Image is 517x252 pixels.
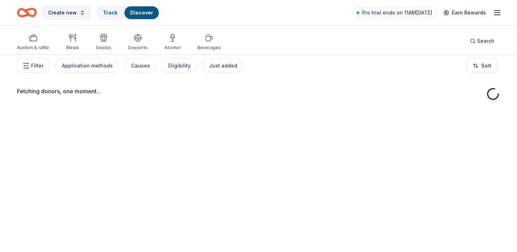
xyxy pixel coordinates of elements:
[352,7,436,18] a: Pro trial ends on 11AM[DATE]
[130,10,153,16] a: Discover
[161,59,196,73] button: Eligibility
[48,8,77,17] span: Create new
[17,45,49,51] div: Auction & raffle
[164,45,180,51] div: Alcohol
[477,37,494,45] span: Search
[17,4,37,21] a: Home
[128,31,147,54] button: Desserts
[164,31,180,54] button: Alcohol
[197,31,221,54] button: Beverages
[17,59,49,73] button: Filter
[202,59,243,73] button: Just added
[31,61,43,70] span: Filter
[55,59,118,73] button: Application methods
[96,31,111,54] button: Snacks
[209,61,237,70] div: Just added
[128,45,147,51] div: Desserts
[62,61,113,70] div: Application methods
[439,6,490,19] a: Earn Rewards
[96,45,111,51] div: Snacks
[66,31,79,54] button: Meals
[124,59,156,73] button: Causes
[97,6,159,20] button: TrackDiscover
[464,34,500,48] button: Search
[362,8,432,17] span: Pro trial ends on 11AM[DATE]
[17,87,500,95] div: Fetching donors, one moment...
[17,31,49,54] button: Auction & raffle
[467,59,497,73] button: Sort
[131,61,150,70] div: Causes
[481,61,491,70] span: Sort
[42,6,91,20] button: Create new
[197,45,221,51] div: Beverages
[168,61,191,70] div: Eligibility
[66,45,79,51] div: Meals
[103,10,117,16] a: Track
